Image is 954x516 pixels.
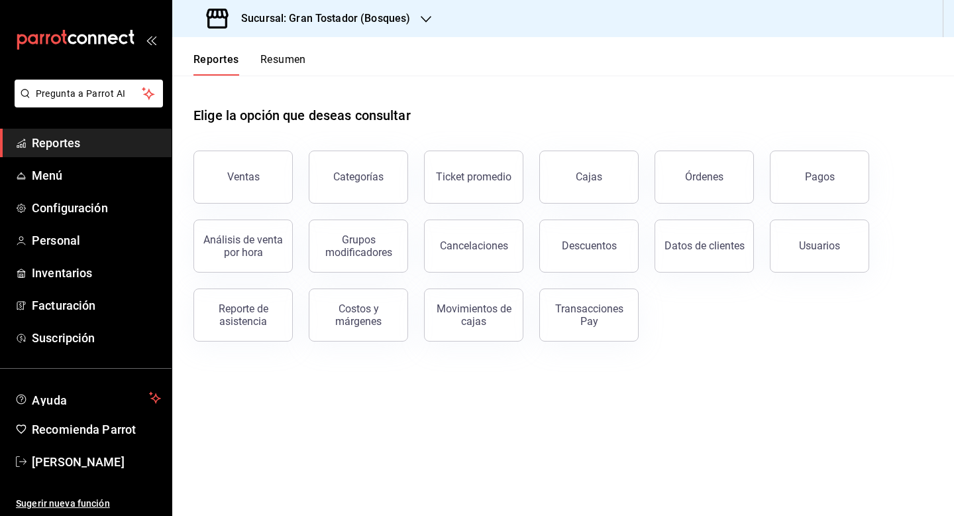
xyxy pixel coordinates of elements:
[539,151,639,204] button: Cajas
[227,170,260,183] div: Ventas
[309,220,408,273] button: Grupos modificadores
[424,151,523,204] button: Ticket promedio
[32,296,161,314] span: Facturación
[32,264,161,282] span: Inventarios
[539,289,639,342] button: Transacciones Pay
[16,497,161,511] span: Sugerir nueva función
[202,233,284,259] div: Análisis de venta por hora
[317,233,399,259] div: Grupos modificadores
[562,239,617,252] div: Descuentos
[576,170,602,183] div: Cajas
[655,220,754,273] button: Datos de clientes
[770,151,869,204] button: Pagos
[193,53,239,76] button: Reportes
[32,166,161,184] span: Menú
[433,302,515,328] div: Movimientos de cajas
[193,151,293,204] button: Ventas
[685,170,723,183] div: Órdenes
[146,34,156,45] button: open_drawer_menu
[202,302,284,328] div: Reporte de asistencia
[9,96,163,110] a: Pregunta a Parrot AI
[32,134,161,152] span: Reportes
[664,239,745,252] div: Datos de clientes
[32,199,161,217] span: Configuración
[193,289,293,342] button: Reporte de asistencia
[32,329,161,347] span: Suscripción
[539,220,639,273] button: Descuentos
[193,53,306,76] div: navigation tabs
[799,239,840,252] div: Usuarios
[231,11,410,27] h3: Sucursal: Gran Tostador (Bosques)
[317,302,399,328] div: Costos y márgenes
[260,53,306,76] button: Resumen
[436,170,511,183] div: Ticket promedio
[655,151,754,204] button: Órdenes
[193,105,411,125] h1: Elige la opción que deseas consultar
[424,289,523,342] button: Movimientos de cajas
[36,87,142,101] span: Pregunta a Parrot AI
[440,239,508,252] div: Cancelaciones
[32,420,161,438] span: Recomienda Parrot
[770,220,869,273] button: Usuarios
[805,170,835,183] div: Pagos
[32,453,161,471] span: [PERSON_NAME]
[15,80,163,107] button: Pregunta a Parrot AI
[32,231,161,249] span: Personal
[309,151,408,204] button: Categorías
[309,289,408,342] button: Costos y márgenes
[333,170,384,183] div: Categorías
[548,302,630,328] div: Transacciones Pay
[424,220,523,273] button: Cancelaciones
[193,220,293,273] button: Análisis de venta por hora
[32,390,144,406] span: Ayuda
